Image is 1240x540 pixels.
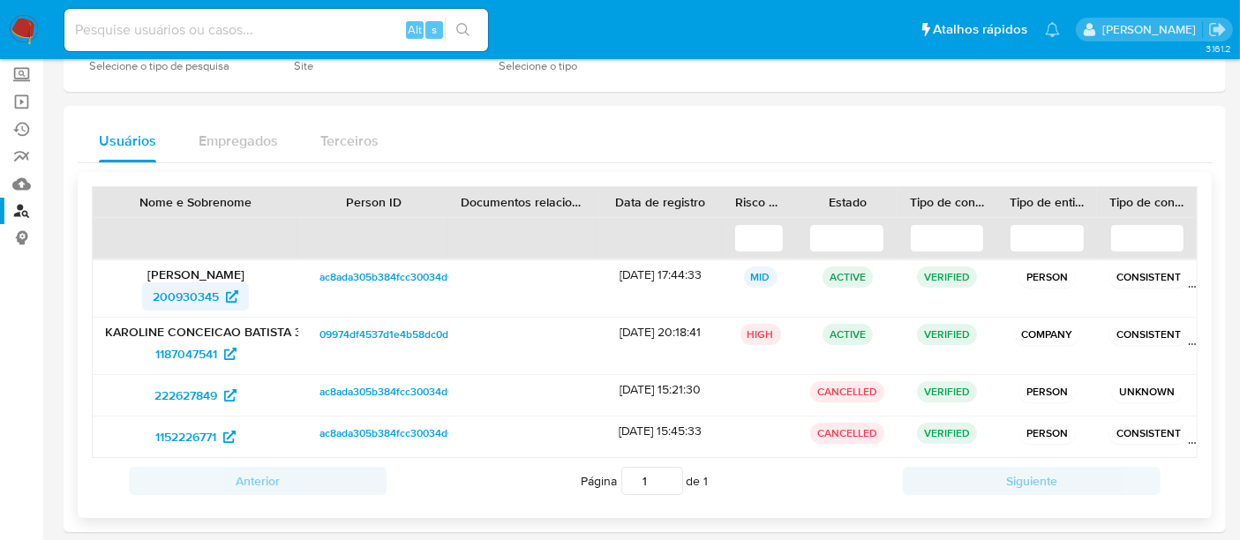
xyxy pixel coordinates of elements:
p: erico.trevizan@mercadopago.com.br [1102,21,1202,38]
span: 3.161.2 [1206,41,1231,56]
span: Alt [408,21,422,38]
button: search-icon [445,18,481,42]
span: s [432,21,437,38]
input: Pesquise usuários ou casos... [64,19,488,41]
a: Notificações [1045,22,1060,37]
a: Sair [1208,20,1227,39]
span: Atalhos rápidos [933,20,1027,39]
